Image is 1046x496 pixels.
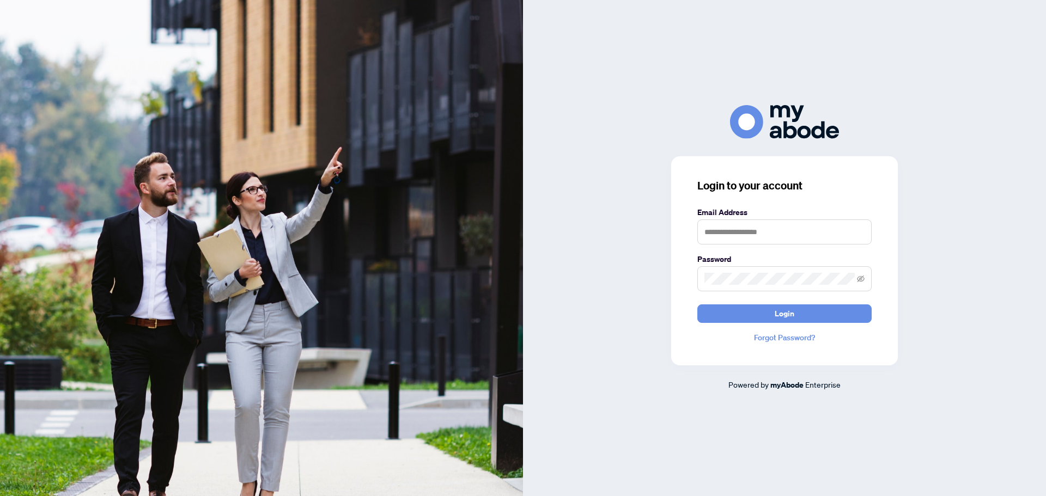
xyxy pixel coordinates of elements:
[697,178,872,193] h3: Login to your account
[697,206,872,218] label: Email Address
[857,275,865,283] span: eye-invisible
[728,379,769,389] span: Powered by
[775,305,794,322] span: Login
[697,304,872,323] button: Login
[697,253,872,265] label: Password
[770,379,804,391] a: myAbode
[805,379,841,389] span: Enterprise
[730,105,839,138] img: ma-logo
[697,332,872,344] a: Forgot Password?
